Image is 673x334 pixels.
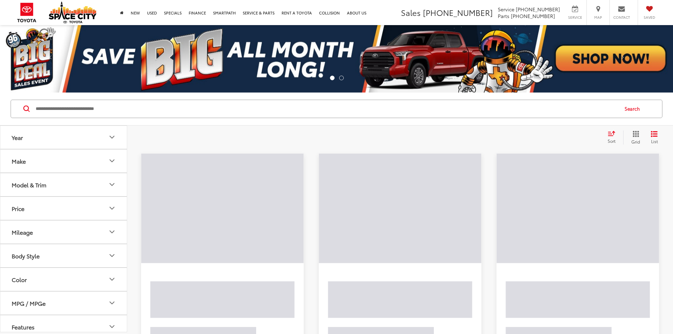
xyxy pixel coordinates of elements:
[35,100,618,117] input: Search by Make, Model, or Keyword
[12,229,33,235] div: Mileage
[604,130,623,145] button: Select sort value
[631,139,640,145] span: Grid
[0,126,128,149] button: YearYear
[0,268,128,291] button: ColorColor
[108,133,116,141] div: Year
[498,12,509,19] span: Parts
[623,130,645,145] button: Grid View
[49,1,96,23] img: Space City Toyota
[651,138,658,144] span: List
[108,251,116,260] div: Body Style
[0,244,128,267] button: Body StyleBody Style
[511,12,555,19] span: [PHONE_NUMBER]
[12,134,23,141] div: Year
[590,15,606,20] span: Map
[108,180,116,189] div: Model & Trim
[0,221,128,244] button: MileageMileage
[423,7,493,18] span: [PHONE_NUMBER]
[567,15,583,20] span: Service
[12,276,27,283] div: Color
[12,181,46,188] div: Model & Trim
[108,204,116,212] div: Price
[108,157,116,165] div: Make
[516,6,560,13] span: [PHONE_NUMBER]
[401,7,421,18] span: Sales
[0,173,128,196] button: Model & TrimModel & Trim
[608,138,615,144] span: Sort
[12,205,24,212] div: Price
[0,197,128,220] button: PricePrice
[108,299,116,307] div: MPG / MPGe
[642,15,657,20] span: Saved
[645,130,663,145] button: List View
[108,228,116,236] div: Mileage
[0,292,128,315] button: MPG / MPGeMPG / MPGe
[498,6,514,13] span: Service
[12,300,46,306] div: MPG / MPGe
[613,15,630,20] span: Contact
[618,100,650,118] button: Search
[12,252,40,259] div: Body Style
[12,158,26,164] div: Make
[12,323,35,330] div: Features
[108,322,116,331] div: Features
[108,275,116,283] div: Color
[0,150,128,172] button: MakeMake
